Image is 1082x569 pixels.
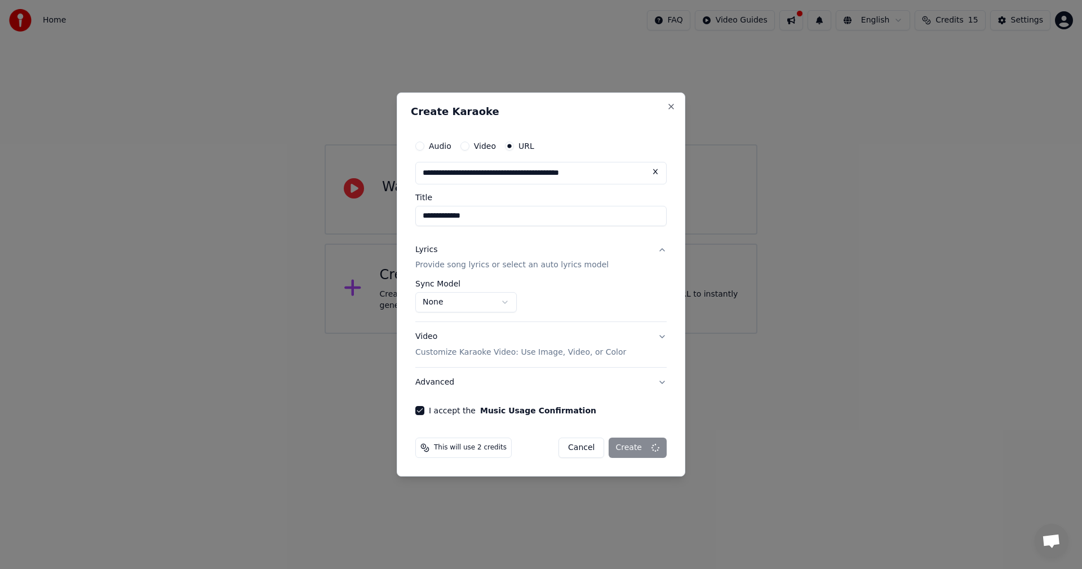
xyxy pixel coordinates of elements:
label: Title [415,193,667,201]
label: Video [474,142,496,150]
div: Lyrics [415,244,437,255]
label: Audio [429,142,451,150]
span: This will use 2 credits [434,443,507,452]
div: Video [415,332,626,359]
h2: Create Karaoke [411,107,671,117]
label: Sync Model [415,280,517,288]
label: I accept the [429,407,596,414]
p: Provide song lyrics or select an auto lyrics model [415,260,609,271]
button: Cancel [558,438,604,458]
button: LyricsProvide song lyrics or select an auto lyrics model [415,235,667,280]
button: I accept the [480,407,596,414]
label: URL [518,142,534,150]
p: Customize Karaoke Video: Use Image, Video, or Color [415,347,626,358]
div: LyricsProvide song lyrics or select an auto lyrics model [415,280,667,322]
button: VideoCustomize Karaoke Video: Use Image, Video, or Color [415,323,667,368]
button: Advanced [415,368,667,397]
